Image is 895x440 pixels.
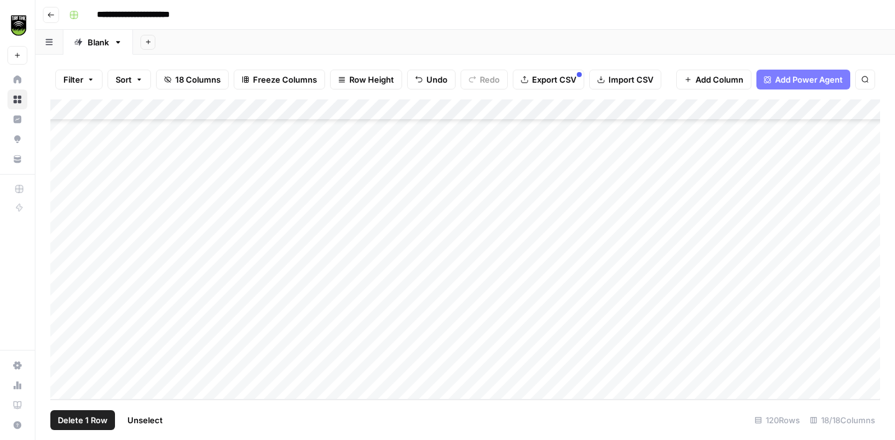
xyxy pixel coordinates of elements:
[58,414,108,426] span: Delete 1 Row
[7,10,27,41] button: Workspace: Turf Tank - Data Team
[7,355,27,375] a: Settings
[7,149,27,169] a: Your Data
[63,73,83,86] span: Filter
[513,70,584,89] button: Export CSV
[426,73,447,86] span: Undo
[461,70,508,89] button: Redo
[7,70,27,89] a: Home
[407,70,456,89] button: Undo
[7,415,27,435] button: Help + Support
[234,70,325,89] button: Freeze Columns
[55,70,103,89] button: Filter
[50,410,115,430] button: Delete 1 Row
[589,70,661,89] button: Import CSV
[532,73,576,86] span: Export CSV
[756,70,850,89] button: Add Power Agent
[7,109,27,129] a: Insights
[775,73,843,86] span: Add Power Agent
[608,73,653,86] span: Import CSV
[116,73,132,86] span: Sort
[156,70,229,89] button: 18 Columns
[7,129,27,149] a: Opportunities
[750,410,805,430] div: 120 Rows
[7,89,27,109] a: Browse
[88,36,109,48] div: Blank
[175,73,221,86] span: 18 Columns
[676,70,751,89] button: Add Column
[349,73,394,86] span: Row Height
[330,70,402,89] button: Row Height
[480,73,500,86] span: Redo
[7,14,30,37] img: Turf Tank - Data Team Logo
[127,414,163,426] span: Unselect
[7,375,27,395] a: Usage
[108,70,151,89] button: Sort
[120,410,170,430] button: Unselect
[805,410,880,430] div: 18/18 Columns
[695,73,743,86] span: Add Column
[7,395,27,415] a: Learning Hub
[253,73,317,86] span: Freeze Columns
[63,30,133,55] a: Blank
